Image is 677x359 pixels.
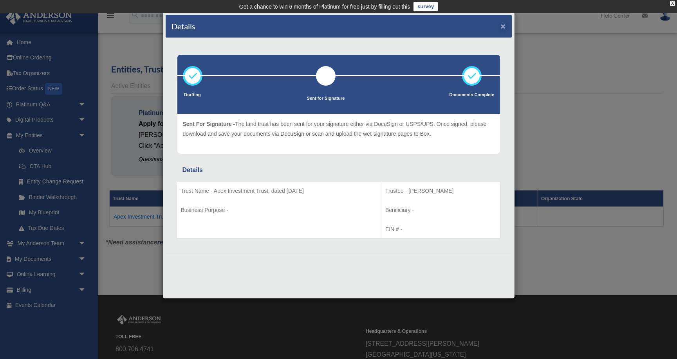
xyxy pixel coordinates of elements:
[172,21,195,32] h4: Details
[307,95,345,102] p: Sent for Signature
[385,186,496,196] p: Trustee - [PERSON_NAME]
[385,205,496,215] p: Benificiary -
[183,121,235,127] span: Sent For Signature -
[181,205,377,215] p: Business Purpose -
[450,91,495,99] p: Documents Complete
[181,186,377,196] p: Trust Name - Apex Investment Trust, dated [DATE]
[183,91,202,99] p: Drafting
[385,224,496,234] p: EIN # -
[183,119,495,138] p: The land trust has been sent for your signature either via DocuSign or USPS/UPS. Once signed, ple...
[413,2,438,11] a: survey
[670,1,675,6] div: close
[501,22,506,30] button: ×
[182,165,495,176] div: Details
[239,2,410,11] div: Get a chance to win 6 months of Platinum for free just by filling out this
